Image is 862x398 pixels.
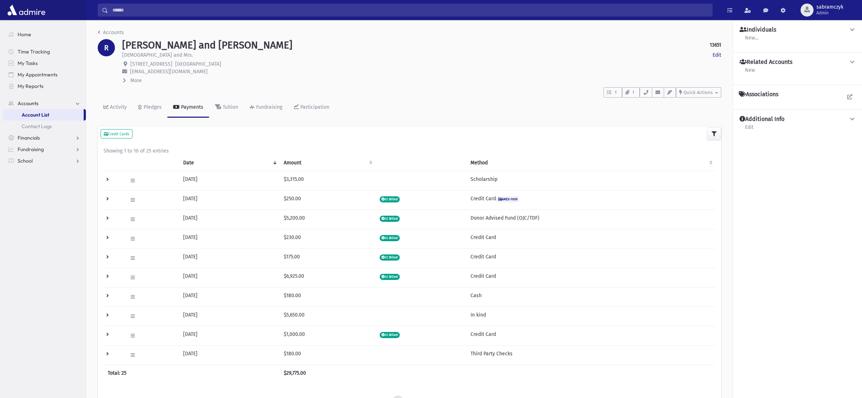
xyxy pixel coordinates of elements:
span: 1 [630,89,636,96]
td: [DATE] [179,268,279,287]
td: [DATE] [179,287,279,306]
a: Fundraising [3,144,86,155]
a: Account List [3,109,84,121]
span: sabramczyk [816,4,843,10]
td: [DATE] [179,190,279,210]
span: [STREET_ADDRESS] [130,61,172,67]
button: Quick Actions [676,87,721,98]
button: 1 [603,87,622,98]
h4: Individuals [740,26,776,34]
span: CC Billed [380,196,400,202]
a: My Appointments [3,69,86,80]
button: Individuals [739,26,856,34]
a: Financials [3,132,86,144]
td: Credit Card [466,268,715,287]
td: $6,925.00 [279,268,375,287]
span: School [18,158,33,164]
h4: Associations [739,91,778,98]
span: CC Billed [380,235,400,241]
td: Credit Card [466,326,715,345]
a: New [745,66,755,79]
a: Activity [98,98,133,118]
span: AMEX-1009 [496,196,519,202]
a: Accounts [98,29,124,36]
th: Amount: activate to sort column ascending [279,155,375,171]
td: [DATE] [179,171,279,190]
th: Total: 25 [103,365,279,381]
div: Activity [108,104,127,110]
button: Credit Cards [101,129,133,139]
td: Scholarship [466,171,715,190]
a: Contact Logs [3,121,86,132]
td: $230.00 [279,229,375,248]
span: [EMAIL_ADDRESS][DOMAIN_NAME] [130,69,208,75]
a: Edit [713,51,721,59]
td: $180.00 [279,287,375,306]
a: Tuition [209,98,244,118]
div: Payments [180,104,203,110]
td: [DATE] [179,248,279,268]
div: Pledges [142,104,162,110]
td: $5,650.00 [279,306,375,326]
td: Cash [466,287,715,306]
a: Time Tracking [3,46,86,57]
th: Method: activate to sort column ascending [466,155,715,171]
h1: [PERSON_NAME] and [PERSON_NAME] [122,39,292,51]
a: Participation [288,98,335,118]
h4: Related Accounts [740,58,792,66]
a: My Reports [3,80,86,92]
button: More [122,77,143,84]
div: R [98,39,115,56]
span: Financials [18,135,40,141]
td: [DATE] [179,210,279,229]
td: $5,200.00 [279,210,375,229]
span: Quick Actions [683,90,713,95]
div: Showing 1 to 10 of 25 entries [103,147,715,155]
span: Fundraising [18,146,44,153]
span: My Appointments [18,71,57,78]
td: Credit Card [466,229,715,248]
span: CC Billed [380,332,400,338]
a: Payments [167,98,209,118]
span: 1 [612,89,618,96]
td: Third Party Checks [466,345,715,365]
h4: Additional Info [740,116,784,123]
span: CC Billed [380,254,400,261]
span: More [130,78,142,84]
td: [DATE] [179,326,279,345]
a: My Tasks [3,57,86,69]
td: $250.00 [279,190,375,210]
div: Participation [299,104,329,110]
a: Home [3,29,86,40]
span: My Reports [18,83,43,89]
small: Credit Cards [104,132,129,136]
td: [DATE] [179,345,279,365]
a: Accounts [3,98,86,109]
a: Fundraising [244,98,288,118]
span: Accounts [18,100,38,107]
img: AdmirePro [6,3,47,17]
div: Tuition [221,104,238,110]
span: Account List [22,112,49,118]
td: $180.00 [279,345,375,365]
span: Home [18,31,31,38]
span: Time Tracking [18,48,50,55]
button: Additional Info [739,116,856,123]
td: $1,000.00 [279,326,375,345]
td: [DATE] [179,306,279,326]
td: Credit Card [466,190,715,210]
button: Related Accounts [739,58,856,66]
p: [DEMOGRAPHIC_DATA] and Mrs. [122,51,193,59]
th: $29,775.00 [279,365,375,381]
a: Pledges [133,98,167,118]
td: $175.00 [279,248,375,268]
input: Search [108,4,712,17]
th: Date: activate to sort column ascending [179,155,279,171]
td: In kind [466,306,715,326]
a: New... [745,34,759,47]
span: Admin [816,10,843,16]
div: Fundraising [255,104,282,110]
td: Donor Advised Fund (OJC/TDF) [466,210,715,229]
span: Contact Logs [22,123,52,130]
a: School [3,155,86,167]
